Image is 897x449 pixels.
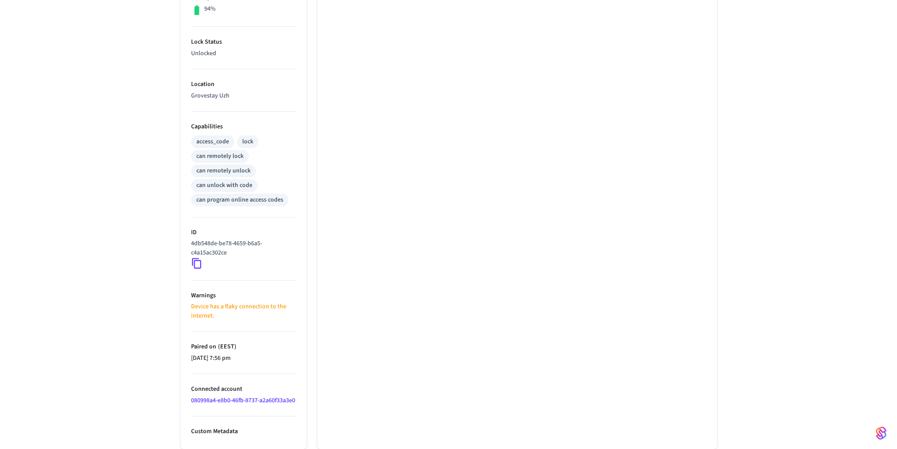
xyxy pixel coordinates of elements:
[191,49,296,58] p: Unlocked
[191,80,296,89] p: Location
[191,91,296,101] p: Grovestay Uzh
[196,166,251,176] div: can remotely unlock
[196,152,244,161] div: can remotely lock
[191,37,296,47] p: Lock Status
[191,122,296,131] p: Capabilities
[204,4,216,14] p: 94%
[191,354,296,363] p: [DATE] 7:56 pm
[196,195,283,205] div: can program online access codes
[196,137,229,146] div: access_code
[191,385,296,394] p: Connected account
[216,342,236,351] span: ( EEST )
[191,291,296,300] p: Warnings
[196,181,252,190] div: can unlock with code
[242,137,253,146] div: lock
[191,228,296,237] p: ID
[191,342,296,352] p: Paired on
[876,426,886,440] img: SeamLogoGradient.69752ec5.svg
[191,239,293,258] p: 4db548de-be78-4659-b6a5-c4a15ac302ce
[191,302,296,321] p: Device has a flaky connection to the internet.
[191,396,295,405] a: 080998a4-e8b0-46fb-8737-a2a60f33a3e0
[191,427,296,436] p: Custom Metadata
